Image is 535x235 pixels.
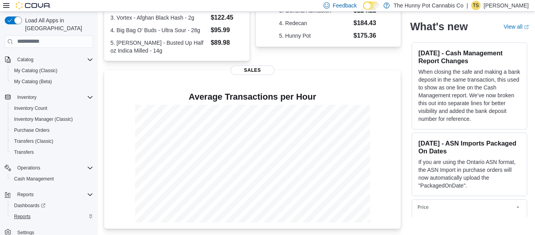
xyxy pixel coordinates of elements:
dt: 4. Redecan [279,19,350,27]
dt: 4. Big Bag O' Buds - Ultra Sour - 28g [110,26,208,34]
span: Transfers (Classic) [14,138,53,144]
dd: $95.99 [211,26,243,35]
button: My Catalog (Beta) [8,76,96,87]
h3: [DATE] - Cash Management Report Changes [418,49,521,65]
span: My Catalog (Classic) [14,67,58,74]
a: Transfers [11,148,37,157]
span: Catalog [17,56,33,63]
span: Dashboards [11,201,93,210]
span: Inventory [14,93,93,102]
span: Purchase Orders [11,126,93,135]
button: Transfers [8,147,96,158]
span: Operations [14,163,93,173]
button: Cash Management [8,173,96,184]
a: Dashboards [8,200,96,211]
dt: 5. [PERSON_NAME] - Busted Up Half oz Indica Milled - 14g [110,39,208,55]
dd: $184.43 [354,18,378,28]
span: Load All Apps in [GEOGRAPHIC_DATA] [22,16,93,32]
button: Operations [2,162,96,173]
span: Reports [11,212,93,221]
dt: 5. Hunny Pot [279,32,350,40]
span: TS [473,1,479,10]
button: Reports [8,211,96,222]
a: Reports [11,212,34,221]
span: Inventory Manager (Classic) [11,115,93,124]
span: Inventory Count [14,105,47,111]
button: Inventory Count [8,103,96,114]
a: Dashboards [11,201,49,210]
span: Transfers [11,148,93,157]
span: Purchase Orders [14,127,50,133]
p: When closing the safe and making a bank deposit in the same transaction, this used to show as one... [418,68,521,123]
span: Sales [231,66,275,75]
button: Reports [14,190,37,199]
span: Inventory [17,94,36,100]
a: Purchase Orders [11,126,53,135]
div: Tash Slothouber [471,1,481,10]
span: Dashboards [14,202,45,209]
a: Transfers (Classic) [11,137,56,146]
img: Cova [16,2,51,9]
a: Inventory Manager (Classic) [11,115,76,124]
p: The Hunny Pot Cannabis Co [394,1,463,10]
h4: Average Transactions per Hour [110,92,394,102]
span: Reports [14,190,93,199]
button: My Catalog (Classic) [8,65,96,76]
button: Inventory [2,92,96,103]
input: Dark Mode [363,2,380,10]
dt: 3. Vortex - Afghan Black Hash - 2g [110,14,208,22]
button: Purchase Orders [8,125,96,136]
span: Reports [14,213,31,220]
dd: $175.36 [354,31,378,40]
span: Inventory Manager (Classic) [14,116,73,122]
span: Cash Management [11,174,93,184]
span: Inventory Count [11,104,93,113]
h2: What's new [410,20,468,33]
p: If you are using the Ontario ASN format, the ASN Import in purchase orders will now automatically... [418,158,521,189]
a: My Catalog (Classic) [11,66,61,75]
button: Operations [14,163,43,173]
span: Catalog [14,55,93,64]
p: [PERSON_NAME] [484,1,529,10]
span: Cash Management [14,176,54,182]
button: Transfers (Classic) [8,136,96,147]
span: My Catalog (Beta) [14,78,52,85]
dd: $89.98 [211,38,243,47]
a: Inventory Count [11,104,51,113]
a: View allExternal link [504,24,529,30]
button: Catalog [14,55,36,64]
span: My Catalog (Beta) [11,77,93,86]
button: Inventory Manager (Classic) [8,114,96,125]
span: Feedback [333,2,357,9]
span: Transfers (Classic) [11,137,93,146]
span: My Catalog (Classic) [11,66,93,75]
button: Reports [2,189,96,200]
a: Cash Management [11,174,57,184]
span: Transfers [14,149,34,155]
span: Reports [17,191,34,198]
dd: $122.45 [211,13,243,22]
button: Catalog [2,54,96,65]
a: My Catalog (Beta) [11,77,55,86]
span: Operations [17,165,40,171]
svg: External link [524,25,529,29]
button: Inventory [14,93,40,102]
p: | [466,1,468,10]
h3: [DATE] - ASN Imports Packaged On Dates [418,139,521,155]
